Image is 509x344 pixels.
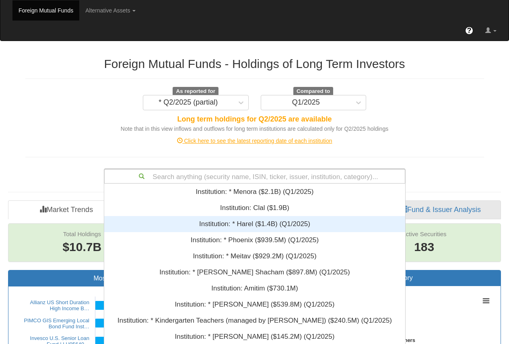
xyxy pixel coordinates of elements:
[292,99,320,107] div: Q1/2025
[159,99,218,107] div: * Q2/2025 (partial)
[104,200,405,216] div: Institution: ‎Clal ‎($1.9B)‏
[104,264,405,280] div: Institution: * ‎[PERSON_NAME] Shacham ‎($897.8M)‏ (Q1/2025)
[12,0,79,21] a: Foreign Mutual Funds
[104,184,405,200] div: Institution: * ‎Menora ‎($2.1B)‏ (Q1/2025)
[380,200,501,220] a: Fund & Issuer Analysis
[105,169,405,183] div: Search anything (security name, ISIN, ticker, issuer, institution, category)...
[25,125,484,133] div: Note that in this view inflows and outflows for long term institutions are calculated only for Q2...
[24,317,89,330] a: PIMCO GIS Emerging Local Bond Fund Inst…
[14,274,242,282] h3: Most Active Securities
[104,280,405,297] div: Institution: ‎Amitim ‎($730.1M)‏
[79,0,142,21] a: Alternative Assets
[104,313,405,329] div: Institution: * ‎Kindergarten Teachers (managed by [PERSON_NAME]) ‎($240.5M)‏ (Q1/2025)
[30,299,89,311] a: Allianz US Short Duration High Income B…
[104,216,405,232] div: Institution: * ‎Harel ‎($1.4B)‏ (Q1/2025)
[8,200,124,220] a: Market Trends
[398,337,415,343] tspan: Others
[402,239,447,256] span: 183
[104,232,405,248] div: Institution: * ‎Phoenix ‎($939.5M)‏ (Q1/2025)
[402,231,447,237] span: Active Securities
[293,87,333,96] span: Compared to
[19,137,490,145] div: Click here to see the latest reporting date of each institution
[104,297,405,313] div: Institution: * ‎[PERSON_NAME] ‎($539.8M)‏ (Q1/2025)
[25,114,484,125] div: Long term holdings for Q2/2025 are available
[459,21,479,41] a: ?
[467,27,472,35] span: ?
[25,57,484,70] h2: Foreign Mutual Funds - Holdings of Long Term Investors
[104,248,405,264] div: Institution: * ‎Meitav ‎($929.2M)‏ (Q1/2025)
[173,87,218,96] span: As reported for
[62,240,101,253] span: $10.7B
[63,231,101,237] span: Total Holdings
